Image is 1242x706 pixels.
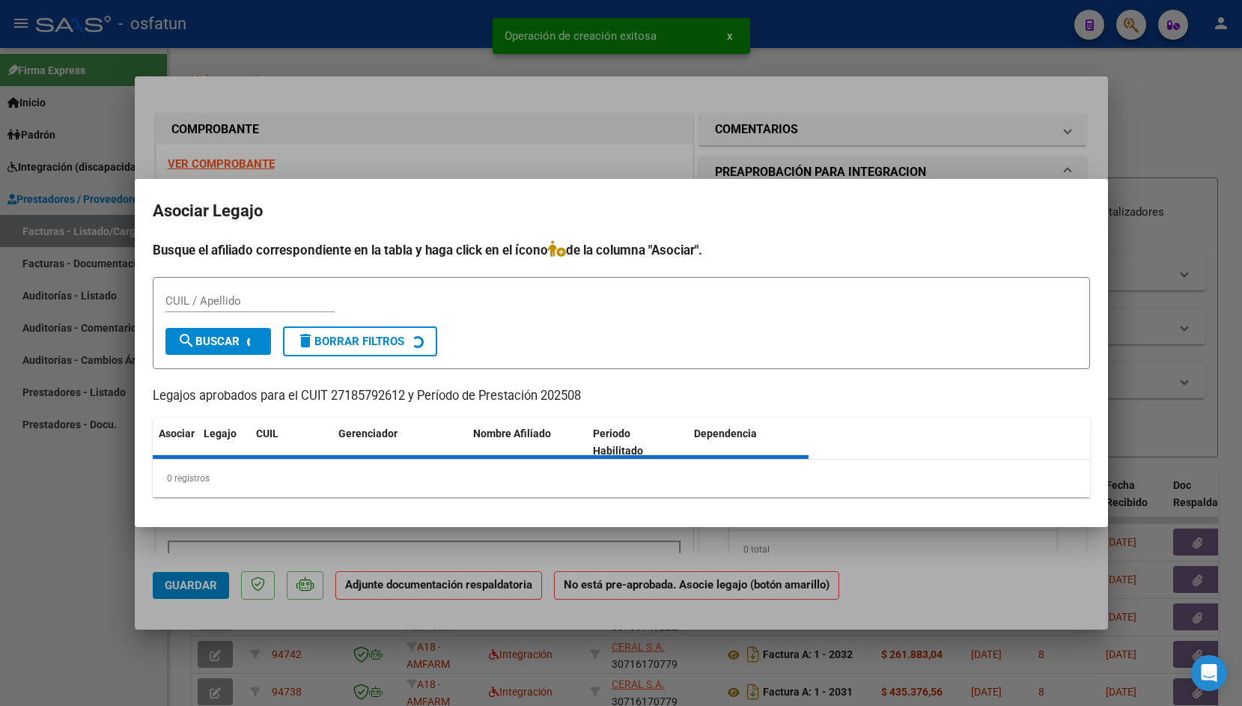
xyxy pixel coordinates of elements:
[332,418,467,467] datatable-header-cell: Gerenciador
[177,335,240,348] span: Buscar
[296,335,404,348] span: Borrar Filtros
[165,328,271,355] button: Buscar
[467,418,588,467] datatable-header-cell: Nombre Afiliado
[204,427,237,439] span: Legajo
[694,427,757,439] span: Dependencia
[587,418,688,467] datatable-header-cell: Periodo Habilitado
[198,418,250,467] datatable-header-cell: Legajo
[177,332,195,350] mat-icon: search
[338,427,398,439] span: Gerenciador
[1191,655,1227,691] div: Open Intercom Messenger
[283,326,437,356] button: Borrar Filtros
[153,240,1090,260] h4: Busque el afiliado correspondiente en la tabla y haga click en el ícono de la columna "Asociar".
[250,418,332,467] datatable-header-cell: CUIL
[256,427,278,439] span: CUIL
[153,387,1090,406] p: Legajos aprobados para el CUIT 27185792612 y Período de Prestación 202508
[153,418,198,467] datatable-header-cell: Asociar
[688,418,809,467] datatable-header-cell: Dependencia
[159,427,195,439] span: Asociar
[153,460,1090,497] div: 0 registros
[296,332,314,350] mat-icon: delete
[593,427,643,457] span: Periodo Habilitado
[153,197,1090,225] h2: Asociar Legajo
[473,427,551,439] span: Nombre Afiliado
